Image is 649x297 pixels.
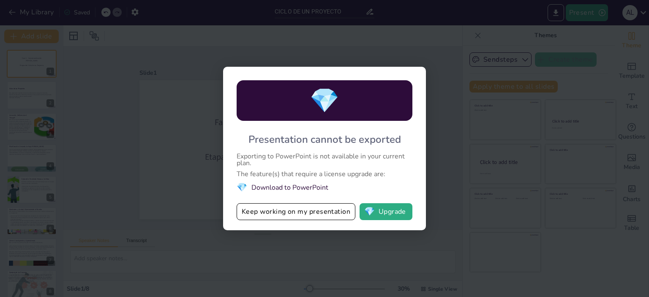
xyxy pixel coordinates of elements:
li: Download to PowerPoint [237,182,412,193]
button: Keep working on my presentation [237,203,355,220]
div: The feature(s) that require a license upgrade are: [237,171,412,177]
div: Presentation cannot be exported [248,133,401,146]
button: diamondUpgrade [360,203,412,220]
span: diamond [310,84,339,117]
span: diamond [364,207,375,216]
span: diamond [237,182,247,193]
div: Exporting to PowerPoint is not available in your current plan. [237,153,412,166]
